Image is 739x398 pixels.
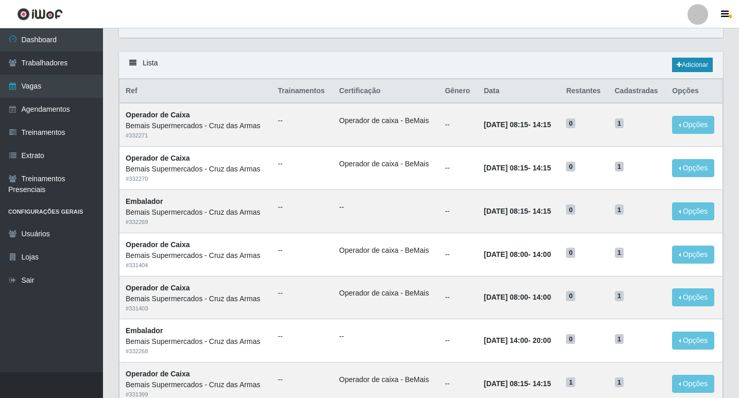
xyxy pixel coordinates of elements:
span: 0 [566,248,575,258]
td: -- [439,103,478,146]
div: Lista [119,51,723,79]
a: Adicionar [672,58,713,72]
strong: Operador de Caixa [126,154,190,162]
strong: - [484,250,551,258]
strong: Operador de Caixa [126,370,190,378]
time: [DATE] 08:15 [484,164,528,172]
th: Data [477,79,560,103]
div: # 331404 [126,261,266,270]
span: 0 [566,291,575,301]
strong: - [484,207,551,215]
th: Certificação [333,79,439,103]
button: Opções [672,159,714,177]
th: Opções [666,79,723,103]
strong: Embalador [126,326,163,335]
li: Operador de caixa - BeMais [339,288,433,299]
div: # 332268 [126,347,266,356]
button: Opções [672,246,714,264]
button: Opções [672,116,714,134]
th: Trainamentos [272,79,333,103]
div: Bemais Supermercados - Cruz das Armas [126,379,266,390]
time: [DATE] 08:15 [484,379,528,388]
strong: - [484,336,551,344]
time: 14:00 [532,293,551,301]
th: Gênero [439,79,478,103]
td: -- [439,233,478,276]
time: [DATE] 14:00 [484,336,528,344]
td: -- [439,276,478,319]
strong: Operador de Caixa [126,284,190,292]
div: Bemais Supermercados - Cruz das Armas [126,336,266,347]
ul: -- [278,331,327,342]
div: Bemais Supermercados - Cruz das Armas [126,293,266,304]
div: # 331403 [126,304,266,313]
time: 14:15 [532,207,551,215]
span: 1 [615,334,624,344]
div: # 332269 [126,218,266,227]
time: 14:15 [532,379,551,388]
td: -- [439,319,478,362]
td: -- [439,147,478,190]
strong: - [484,379,551,388]
time: 14:15 [532,120,551,129]
button: Opções [672,375,714,393]
span: 0 [566,162,575,172]
li: Operador de caixa - BeMais [339,245,433,256]
div: # 332271 [126,131,266,140]
li: Operador de caixa - BeMais [339,374,433,385]
time: [DATE] 08:15 [484,207,528,215]
span: 0 [566,334,575,344]
span: 1 [615,204,624,215]
div: Bemais Supermercados - Cruz das Armas [126,120,266,131]
ul: -- [278,115,327,126]
strong: Operador de Caixa [126,111,190,119]
span: 1 [615,248,624,258]
ul: -- [339,331,433,342]
button: Opções [672,288,714,306]
div: # 332270 [126,175,266,183]
ul: -- [278,245,327,256]
ul: -- [278,374,327,385]
div: Bemais Supermercados - Cruz das Armas [126,250,266,261]
div: Bemais Supermercados - Cruz das Armas [126,207,266,218]
span: 0 [566,204,575,215]
strong: - [484,293,551,301]
strong: - [484,120,551,129]
div: Bemais Supermercados - Cruz das Armas [126,164,266,175]
strong: Operador de Caixa [126,240,190,249]
time: [DATE] 08:15 [484,120,528,129]
ul: -- [278,202,327,213]
img: CoreUI Logo [17,8,63,21]
time: 14:00 [532,250,551,258]
span: 1 [566,377,575,388]
ul: -- [278,288,327,299]
strong: - [484,164,551,172]
span: 1 [615,291,624,301]
span: 1 [615,377,624,388]
strong: Embalador [126,197,163,205]
time: [DATE] 08:00 [484,293,528,301]
span: 0 [566,118,575,129]
th: Ref [119,79,272,103]
span: 1 [615,162,624,172]
button: Opções [672,332,714,350]
li: Operador de caixa - BeMais [339,115,433,126]
time: 14:15 [532,164,551,172]
th: Cadastradas [609,79,666,103]
ul: -- [278,159,327,169]
th: Restantes [560,79,608,103]
ul: -- [339,202,433,213]
time: [DATE] 08:00 [484,250,528,258]
time: 20:00 [532,336,551,344]
button: Opções [672,202,714,220]
td: -- [439,189,478,233]
span: 1 [615,118,624,129]
li: Operador de caixa - BeMais [339,159,433,169]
